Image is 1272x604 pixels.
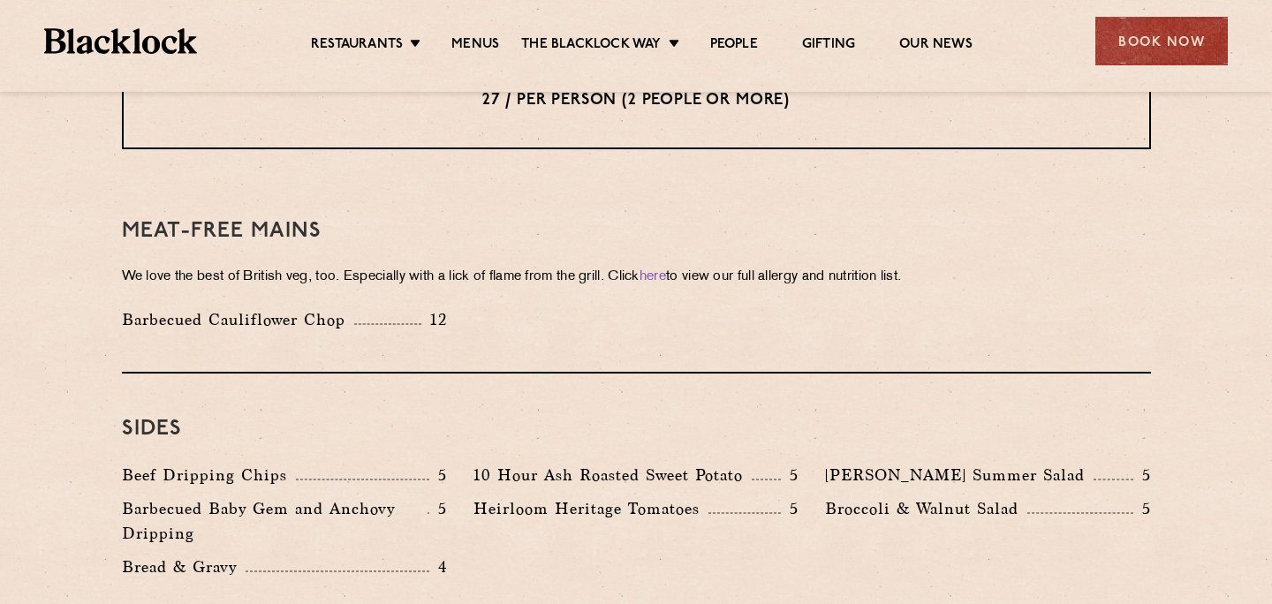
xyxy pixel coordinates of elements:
[640,270,666,283] a: here
[122,307,354,332] p: Barbecued Cauliflower Chop
[429,464,447,487] p: 5
[1133,464,1151,487] p: 5
[122,496,428,546] p: Barbecued Baby Gem and Anchovy Dripping
[122,418,1151,441] h3: Sides
[44,28,197,54] img: BL_Textured_Logo-footer-cropped.svg
[429,555,447,578] p: 4
[421,308,447,331] p: 12
[802,36,855,56] a: Gifting
[159,89,1114,112] p: 27 / per person (2 people or more)
[311,36,403,56] a: Restaurants
[1133,497,1151,520] p: 5
[473,463,752,487] p: 10 Hour Ash Roasted Sweet Potato
[122,220,1151,243] h3: Meat-Free mains
[710,36,758,56] a: People
[1095,17,1228,65] div: Book Now
[521,36,661,56] a: The Blacklock Way
[122,463,296,487] p: Beef Dripping Chips
[781,497,799,520] p: 5
[825,463,1094,487] p: [PERSON_NAME] Summer Salad
[473,496,708,521] p: Heirloom Heritage Tomatoes
[429,497,447,520] p: 5
[825,496,1027,521] p: Broccoli & Walnut Salad
[781,464,799,487] p: 5
[122,265,1151,290] p: We love the best of British veg, too. Especially with a lick of flame from the grill. Click to vi...
[122,555,246,579] p: Bread & Gravy
[451,36,499,56] a: Menus
[899,36,973,56] a: Our News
